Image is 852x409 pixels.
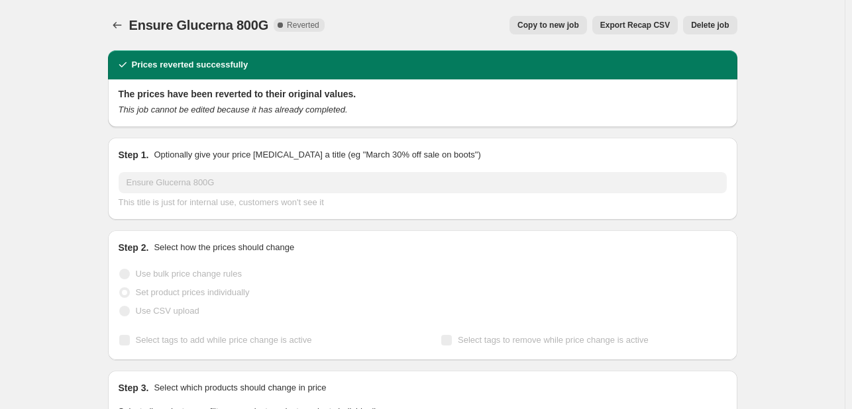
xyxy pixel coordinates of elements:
[108,16,127,34] button: Price change jobs
[691,20,729,30] span: Delete job
[592,16,678,34] button: Export Recap CSV
[136,335,312,345] span: Select tags to add while price change is active
[154,148,480,161] p: Optionally give your price [MEDICAL_DATA] a title (eg "March 30% off sale on boots")
[119,241,149,254] h2: Step 2.
[132,58,248,71] h2: Prices reverted successfully
[154,381,326,394] p: Select which products should change in price
[509,16,587,34] button: Copy to new job
[683,16,737,34] button: Delete job
[517,20,579,30] span: Copy to new job
[136,287,250,297] span: Set product prices individually
[119,172,727,193] input: 30% off holiday sale
[458,335,649,345] span: Select tags to remove while price change is active
[136,269,242,279] span: Use bulk price change rules
[119,148,149,161] h2: Step 1.
[600,20,670,30] span: Export Recap CSV
[119,197,324,207] span: This title is just for internal use, customers won't see it
[129,18,269,32] span: Ensure Glucerna 800G
[287,20,319,30] span: Reverted
[154,241,294,254] p: Select how the prices should change
[119,105,348,114] i: This job cannot be edited because it has already completed.
[136,306,199,316] span: Use CSV upload
[119,381,149,394] h2: Step 3.
[119,87,727,101] h2: The prices have been reverted to their original values.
